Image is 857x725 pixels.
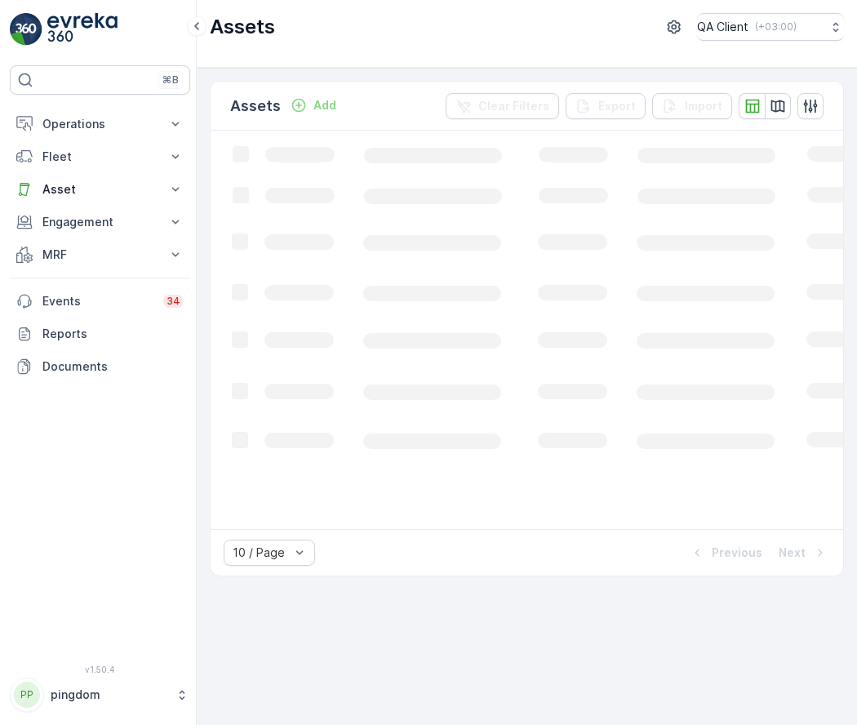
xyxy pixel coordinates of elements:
[42,149,158,165] p: Fleet
[210,14,275,40] p: Assets
[10,238,190,271] button: MRF
[42,293,153,309] p: Events
[697,19,748,35] p: QA Client
[14,682,40,708] div: PP
[42,326,184,342] p: Reports
[777,543,830,563] button: Next
[712,545,762,561] p: Previous
[10,206,190,238] button: Engagement
[42,181,158,198] p: Asset
[697,13,844,41] button: QA Client(+03:00)
[10,13,42,46] img: logo
[284,96,343,115] button: Add
[10,350,190,383] a: Documents
[47,13,118,46] img: logo_light-DOdMpM7g.png
[598,98,636,114] p: Export
[10,285,190,318] a: Events34
[10,678,190,712] button: PPpingdom
[10,108,190,140] button: Operations
[10,665,190,674] span: v 1.50.4
[167,295,180,308] p: 34
[42,247,158,263] p: MRF
[755,20,797,33] p: ( +03:00 )
[51,687,167,703] p: pingdom
[313,97,336,113] p: Add
[10,173,190,206] button: Asset
[685,98,722,114] p: Import
[687,543,764,563] button: Previous
[162,73,179,87] p: ⌘B
[10,318,190,350] a: Reports
[42,116,158,132] p: Operations
[10,140,190,173] button: Fleet
[42,358,184,375] p: Documents
[779,545,806,561] p: Next
[478,98,549,114] p: Clear Filters
[652,93,732,119] button: Import
[42,214,158,230] p: Engagement
[230,95,281,118] p: Assets
[566,93,646,119] button: Export
[446,93,559,119] button: Clear Filters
